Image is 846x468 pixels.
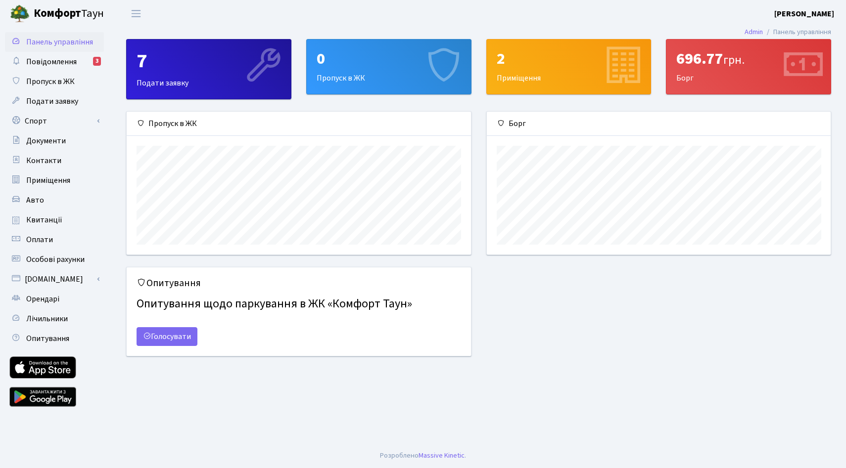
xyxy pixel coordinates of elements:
a: Квитанції [5,210,104,230]
div: Подати заявку [127,40,291,99]
span: Подати заявку [26,96,78,107]
b: [PERSON_NAME] [774,8,834,19]
a: Лічильники [5,309,104,329]
a: Пропуск в ЖК [5,72,104,91]
div: Борг [487,112,831,136]
a: [PERSON_NAME] [774,8,834,20]
span: Таун [34,5,104,22]
span: Приміщення [26,175,70,186]
span: Оплати [26,234,53,245]
a: 2Приміщення [486,39,652,94]
a: [DOMAIN_NAME] [5,269,104,289]
a: Massive Kinetic [419,450,465,461]
span: Повідомлення [26,56,77,67]
h5: Опитування [137,277,461,289]
a: Опитування [5,329,104,348]
span: Орендарі [26,294,59,304]
a: Спорт [5,111,104,131]
a: Приміщення [5,170,104,190]
span: Квитанції [26,214,62,225]
div: 696.77 [676,49,821,68]
div: Пропуск в ЖК [127,112,471,136]
nav: breadcrumb [730,22,846,43]
a: Подати заявку [5,91,104,111]
a: 7Подати заявку [126,39,291,99]
div: 7 [137,49,281,73]
a: Повідомлення3 [5,52,104,72]
span: Документи [26,135,66,146]
a: Голосувати [137,327,197,346]
a: Авто [5,190,104,210]
span: Опитування [26,333,69,344]
div: Пропуск в ЖК [307,40,471,94]
div: 0 [317,49,461,68]
div: . [380,450,466,461]
span: Лічильники [26,313,68,324]
span: Особові рахунки [26,254,85,265]
a: Орендарі [5,289,104,309]
span: Авто [26,195,44,206]
div: 2 [497,49,641,68]
button: Переключити навігацію [124,5,148,22]
a: Розроблено [380,450,419,461]
a: 0Пропуск в ЖК [306,39,471,94]
a: Admin [745,27,763,37]
h4: Опитування щодо паркування в ЖК «Комфорт Таун» [137,293,461,315]
a: Панель управління [5,32,104,52]
a: Особові рахунки [5,250,104,269]
span: Пропуск в ЖК [26,76,75,87]
b: Комфорт [34,5,81,21]
div: Борг [666,40,831,94]
a: Оплати [5,230,104,250]
li: Панель управління [763,27,831,38]
span: Контакти [26,155,61,166]
div: Приміщення [487,40,651,94]
span: Панель управління [26,37,93,47]
span: грн. [723,51,745,69]
a: Контакти [5,151,104,170]
img: logo.png [10,4,30,24]
div: 3 [93,57,101,66]
a: Документи [5,131,104,151]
